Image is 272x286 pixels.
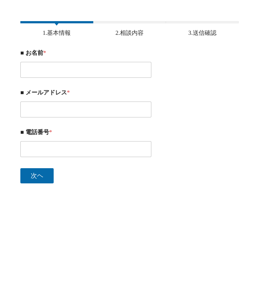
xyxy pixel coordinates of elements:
[20,168,54,183] button: 次ヘ
[183,29,222,36] span: 3.送信確認
[93,21,166,23] span: 2
[20,89,239,96] label: ■ メールアドレス
[20,49,239,56] label: ■ お名前
[166,21,239,23] span: 3
[20,21,93,23] span: 1
[37,29,76,36] span: 1.基本情報
[20,129,239,136] label: ■ 電話番号
[110,29,149,36] span: 2.相談内容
